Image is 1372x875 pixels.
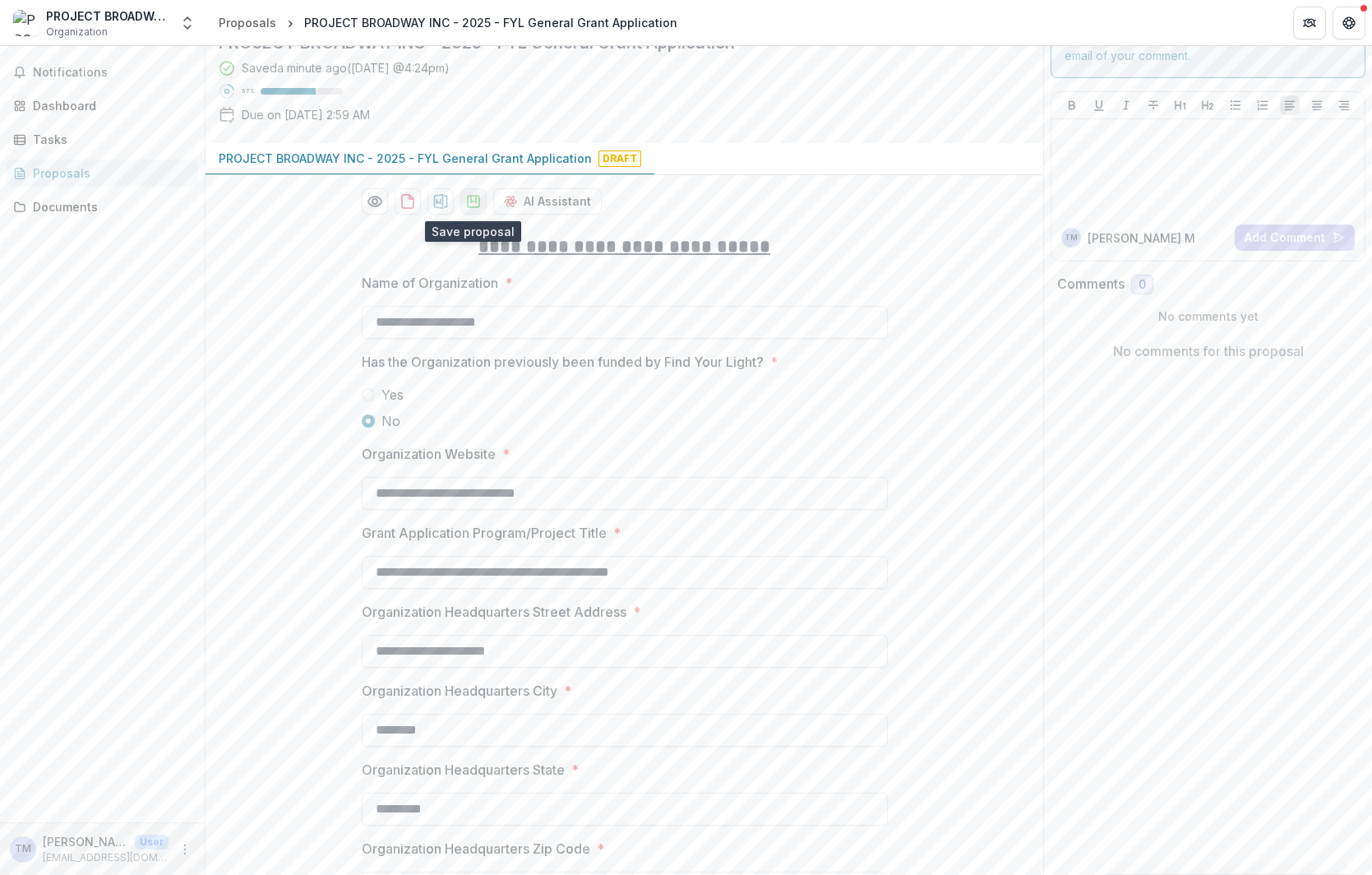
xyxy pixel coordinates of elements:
button: Preview 74674c33-c5ed-4b0a-b5a7-880a0a555e3e-0.pdf [362,188,388,215]
button: download-proposal [395,188,421,215]
p: Grant Application Program/Project Title [362,523,607,543]
span: Notifications [33,66,192,80]
p: [PERSON_NAME] M [1088,229,1195,247]
div: Dashboard [33,97,185,114]
p: Organization Headquarters City [362,681,557,701]
p: Organization Headquarters Zip Code [362,839,590,859]
button: Align Right [1334,95,1354,115]
div: Tasks [33,131,185,148]
button: More [175,840,195,859]
p: No comments for this proposal [1113,341,1304,361]
span: Organization [46,25,108,39]
button: Heading 1 [1171,95,1190,115]
nav: breadcrumb [212,11,684,35]
div: PROJECT BROADWAY INC [46,7,169,25]
div: Proposals [219,14,276,31]
div: Documents [33,198,185,215]
button: Open entity switcher [176,7,199,39]
p: [EMAIL_ADDRESS][DOMAIN_NAME] [43,850,169,865]
div: Saved a minute ago ( [DATE] @ 4:24pm ) [242,59,450,76]
p: No comments yet [1057,308,1359,325]
a: Documents [7,193,198,220]
a: Proposals [212,11,283,35]
span: 0 [1139,278,1146,292]
button: Notifications [7,59,198,86]
div: PROJECT BROADWAY INC - 2025 - FYL General Grant Application [304,14,677,31]
img: PROJECT BROADWAY INC [13,10,39,36]
a: Proposals [7,160,198,187]
button: Partners [1293,7,1326,39]
p: 67 % [242,86,254,97]
a: Dashboard [7,92,198,119]
button: Align Left [1280,95,1300,115]
button: download-proposal [427,188,454,215]
p: User [135,835,169,850]
button: Add Comment [1235,225,1355,251]
button: Bullet List [1226,95,1245,115]
button: Underline [1089,95,1109,115]
p: Organization Website [362,444,496,464]
button: Strike [1143,95,1163,115]
button: Bold [1062,95,1082,115]
span: Yes [381,385,404,405]
button: Align Center [1307,95,1327,115]
div: Proposals [33,164,185,182]
p: Name of Organization [362,273,498,293]
p: Has the Organization previously been funded by Find Your Light? [362,352,764,372]
p: Organization Headquarters State [362,760,565,780]
button: Heading 2 [1198,95,1217,115]
div: Tabitha Matthews [1065,234,1078,242]
p: Due on [DATE] 2:59 AM [242,106,370,123]
button: Italicize [1116,95,1136,115]
button: AI Assistant [493,188,602,215]
p: Organization Headquarters Street Address [362,602,626,622]
button: Ordered List [1253,95,1273,115]
h2: Comments [1057,276,1125,292]
p: [PERSON_NAME] [43,833,128,850]
a: Tasks [7,126,198,153]
p: PROJECT BROADWAY INC - 2025 - FYL General Grant Application [219,150,592,167]
span: Draft [598,150,641,167]
span: No [381,411,400,431]
button: Get Help [1333,7,1365,39]
div: Tabitha Matthews [15,844,31,854]
button: download-proposal [460,188,487,215]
